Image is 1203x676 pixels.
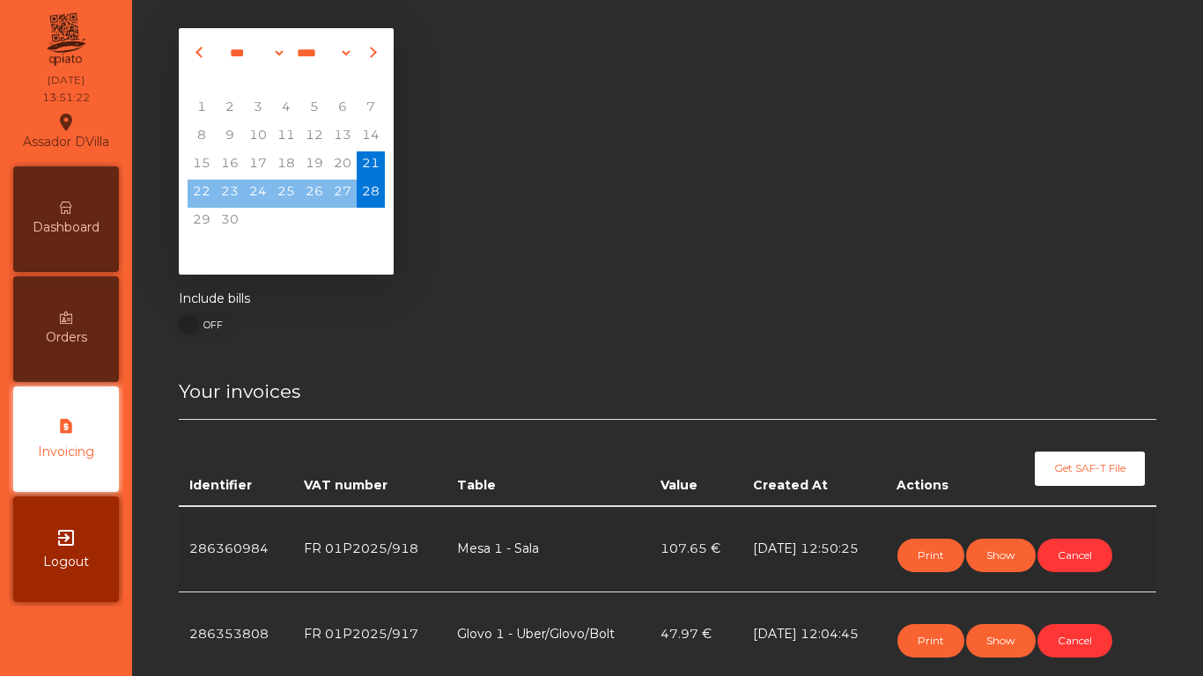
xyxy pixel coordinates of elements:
[447,506,650,592] td: Mesa 1 - Sala
[216,95,244,123] span: 2
[328,180,357,208] div: Saturday, September 27, 2025
[650,506,742,592] td: 107.65 €
[328,67,357,95] div: Sa
[244,67,272,95] div: We
[23,109,109,153] div: Assador DVilla
[33,218,100,237] span: Dashboard
[188,95,216,123] div: Monday, September 1, 2025
[244,208,272,236] div: Wednesday, October 1, 2025
[188,95,216,123] span: 1
[55,417,77,438] i: request_page
[188,180,216,208] span: 22
[244,151,272,180] span: 17
[328,180,357,208] span: 27
[966,624,1036,658] button: Show
[300,236,328,264] div: Friday, October 10, 2025
[328,123,357,151] span: 13
[362,39,381,67] button: Next month
[447,420,650,506] th: Table
[328,123,357,151] div: Saturday, September 13, 2025
[188,123,216,151] span: 8
[300,67,328,95] div: Fr
[216,208,244,236] span: 30
[272,180,300,208] span: 25
[357,180,385,208] span: 28
[55,112,77,133] i: location_on
[293,506,447,592] td: FR 01P2025/918
[216,123,244,151] span: 9
[188,67,216,95] div: Mo
[1037,624,1112,658] button: Cancel
[966,539,1036,572] button: Show
[300,95,328,123] span: 5
[244,123,272,151] span: 10
[216,151,244,180] div: Tuesday, September 16, 2025
[216,208,244,236] div: Tuesday, September 30, 2025
[216,67,244,95] div: Tu
[48,72,85,88] div: [DATE]
[293,420,447,506] th: VAT number
[244,180,272,208] div: Wednesday, September 24, 2025
[272,123,300,151] span: 11
[328,151,357,180] div: Saturday, September 20, 2025
[300,151,328,180] span: 19
[886,420,982,506] th: Actions
[46,328,87,347] span: Orders
[357,95,385,123] div: Sunday, September 7, 2025
[272,151,300,180] div: Thursday, September 18, 2025
[300,180,328,208] span: 26
[286,40,353,66] select: Select year
[42,90,90,106] div: 13:51:22
[300,123,328,151] div: Friday, September 12, 2025
[742,420,887,506] th: Created At
[897,624,964,658] button: Print
[272,95,300,123] span: 4
[272,151,300,180] span: 18
[1037,539,1112,572] button: Cancel
[244,95,272,123] span: 3
[272,208,300,236] div: Thursday, October 2, 2025
[216,123,244,151] div: Tuesday, September 9, 2025
[244,95,272,123] div: Wednesday, September 3, 2025
[357,95,385,123] span: 7
[179,506,293,592] td: 286360984
[188,123,216,151] div: Monday, September 8, 2025
[357,208,385,236] div: Sunday, October 5, 2025
[328,151,357,180] span: 20
[357,123,385,151] span: 14
[272,123,300,151] div: Thursday, September 11, 2025
[43,553,89,571] span: Logout
[1035,452,1145,485] button: Get SAF-T File
[216,236,244,264] div: Tuesday, October 7, 2025
[188,208,216,236] span: 29
[244,180,272,208] span: 24
[188,151,216,180] div: Monday, September 15, 2025
[272,236,300,264] div: Thursday, October 9, 2025
[357,123,385,151] div: Sunday, September 14, 2025
[188,315,232,334] span: OFF
[357,67,385,95] div: Su
[179,378,1156,405] h4: Your invoices
[328,95,357,123] span: 6
[300,151,328,180] div: Friday, September 19, 2025
[272,67,300,95] div: Th
[244,236,272,264] div: Wednesday, October 8, 2025
[357,151,385,180] span: 21
[216,151,244,180] span: 16
[188,151,216,180] span: 15
[188,236,216,264] div: Monday, October 6, 2025
[300,180,328,208] div: Friday, September 26, 2025
[357,180,385,208] div: Sunday, September 28, 2025
[44,9,87,70] img: qpiato
[742,506,887,592] td: [DATE] 12:50:25
[244,151,272,180] div: Wednesday, September 17, 2025
[357,236,385,264] div: Sunday, October 12, 2025
[216,180,244,208] div: Tuesday, September 23, 2025
[244,123,272,151] div: Wednesday, September 10, 2025
[272,180,300,208] div: Thursday, September 25, 2025
[188,208,216,236] div: Monday, September 29, 2025
[38,443,94,461] span: Invoicing
[55,527,77,548] i: exit_to_app
[357,151,385,180] div: Sunday, September 21, 2025
[328,236,357,264] div: Saturday, October 11, 2025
